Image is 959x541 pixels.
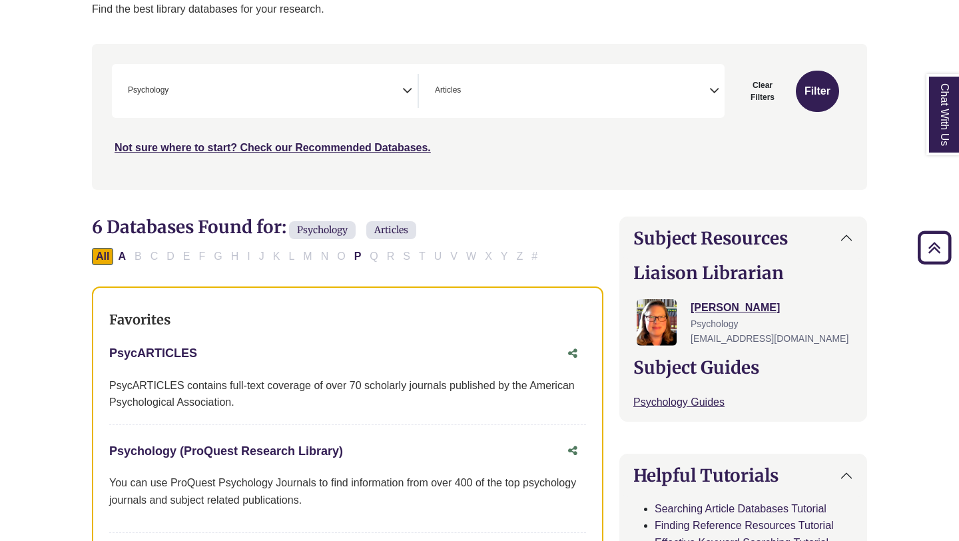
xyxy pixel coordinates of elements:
[109,312,586,328] h3: Favorites
[633,357,853,378] h2: Subject Guides
[171,87,177,97] textarea: Search
[620,454,866,496] button: Helpful Tutorials
[633,263,853,283] h2: Liaison Librarian
[655,503,826,514] a: Searching Article Databases Tutorial
[92,216,286,238] span: 6 Databases Found for:
[128,84,168,97] span: Psychology
[691,333,848,344] span: [EMAIL_ADDRESS][DOMAIN_NAME]
[114,248,130,265] button: Filter Results A
[559,341,586,366] button: Share this database
[92,248,113,265] button: All
[913,239,956,257] a: Back to Top
[109,474,586,508] p: You can use ProQuest Psychology Journals to find information from over 400 of the top psychology ...
[691,302,780,313] a: [PERSON_NAME]
[633,396,725,408] a: Psychology Guides
[464,87,470,97] textarea: Search
[115,142,431,153] a: Not sure where to start? Check our Recommended Databases.
[109,377,586,411] div: PsycARTICLES contains full-text coverage of over 70 scholarly journals published by the American ...
[655,520,834,531] a: Finding Reference Resources Tutorial
[796,71,839,112] button: Submit for Search Results
[109,346,197,360] a: PsycARTICLES
[733,71,793,112] button: Clear Filters
[637,299,677,346] img: Jessica Moore
[430,84,461,97] li: Articles
[559,438,586,464] button: Share this database
[109,444,343,458] a: Psychology (ProQuest Research Library)
[620,217,866,259] button: Subject Resources
[92,44,867,189] nav: Search filters
[123,84,168,97] li: Psychology
[691,318,739,329] span: Psychology
[92,1,867,18] p: Find the best library databases for your research.
[350,248,366,265] button: Filter Results P
[435,84,461,97] span: Articles
[366,221,416,239] span: Articles
[289,221,356,239] span: Psychology
[92,250,543,261] div: Alpha-list to filter by first letter of database name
